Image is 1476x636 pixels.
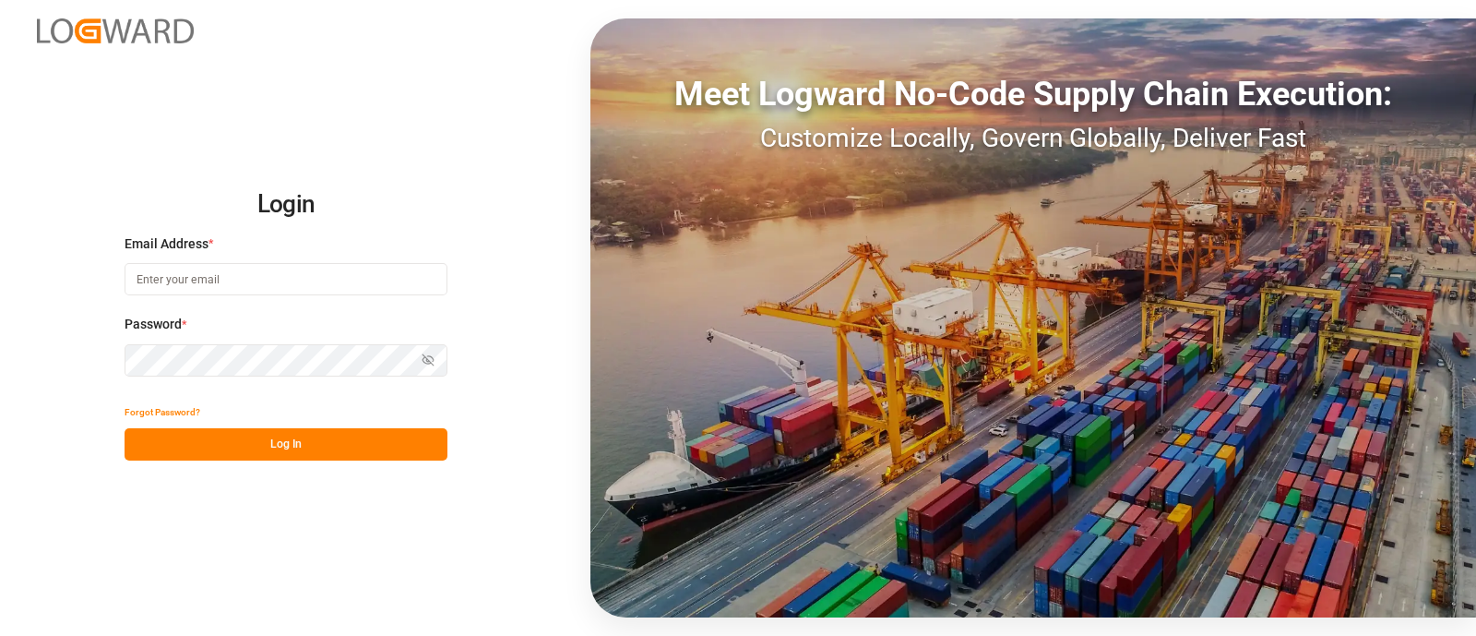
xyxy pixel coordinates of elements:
[125,428,447,461] button: Log In
[125,396,200,428] button: Forgot Password?
[590,69,1476,119] div: Meet Logward No-Code Supply Chain Execution:
[37,18,194,43] img: Logward_new_orange.png
[125,315,182,334] span: Password
[590,119,1476,158] div: Customize Locally, Govern Globally, Deliver Fast
[125,175,447,234] h2: Login
[125,234,208,254] span: Email Address
[125,263,447,295] input: Enter your email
